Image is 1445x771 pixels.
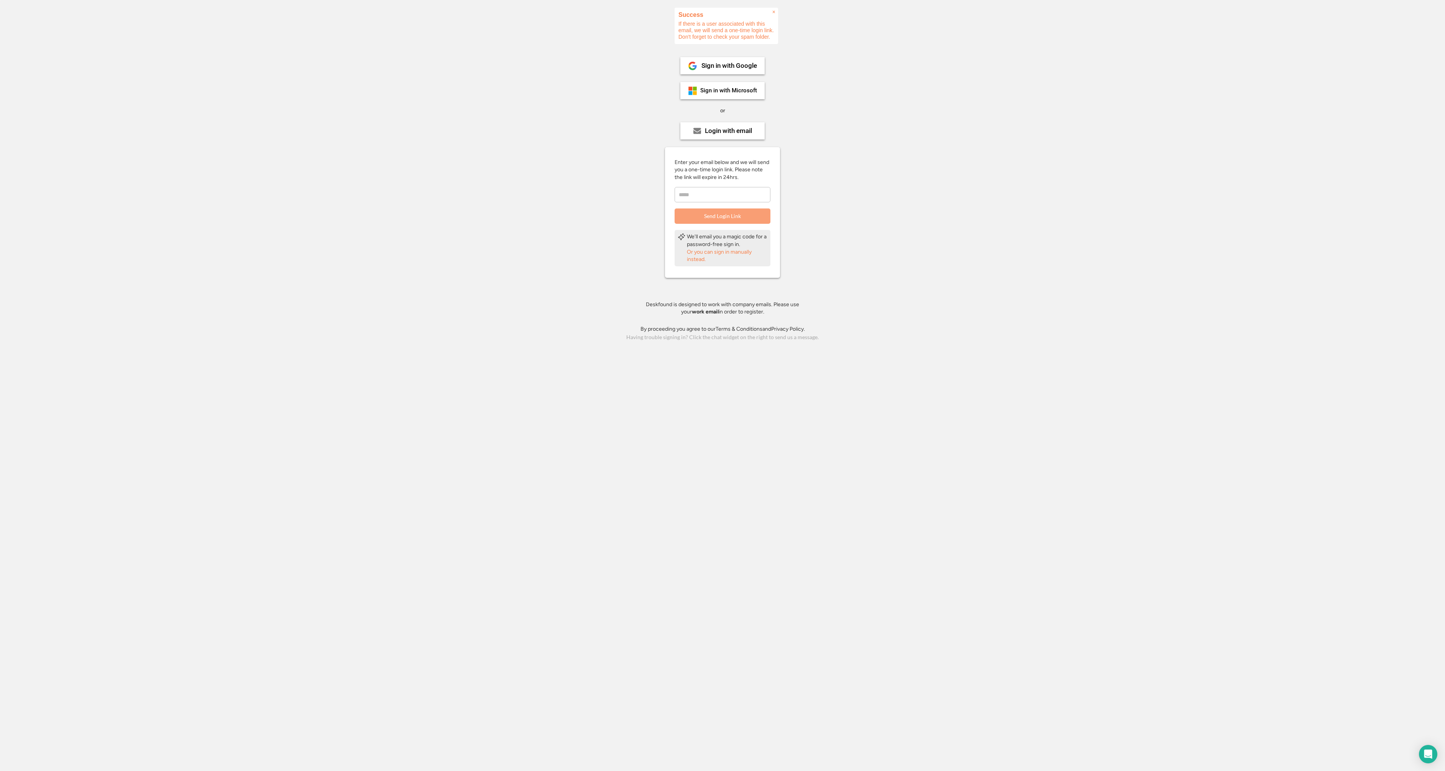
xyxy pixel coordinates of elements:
[701,62,757,69] div: Sign in with Google
[772,9,775,15] span: ×
[720,107,725,115] div: or
[675,159,770,181] div: Enter your email below and we will send you a one-time login link. Please note the link will expi...
[1419,745,1437,763] div: Open Intercom Messenger
[688,61,697,71] img: 1024px-Google__G__Logo.svg.png
[636,301,809,316] div: Deskfound is designed to work with company emails. Please use your in order to register.
[687,248,767,263] div: Or you can sign in manually instead.
[687,233,767,248] div: We'll email you a magic code for a password-free sign in.
[700,88,757,94] div: Sign in with Microsoft
[771,326,805,332] a: Privacy Policy.
[705,128,752,134] div: Login with email
[675,8,778,44] div: If there is a user associated with this email, we will send a one-time login link. Don't forget t...
[716,326,762,332] a: Terms & Conditions
[640,325,805,333] div: By proceeding you agree to our and
[675,208,770,224] button: Send Login Link
[678,11,774,18] h2: Success
[692,308,719,315] strong: work email
[688,86,697,95] img: ms-symbollockup_mssymbol_19.png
